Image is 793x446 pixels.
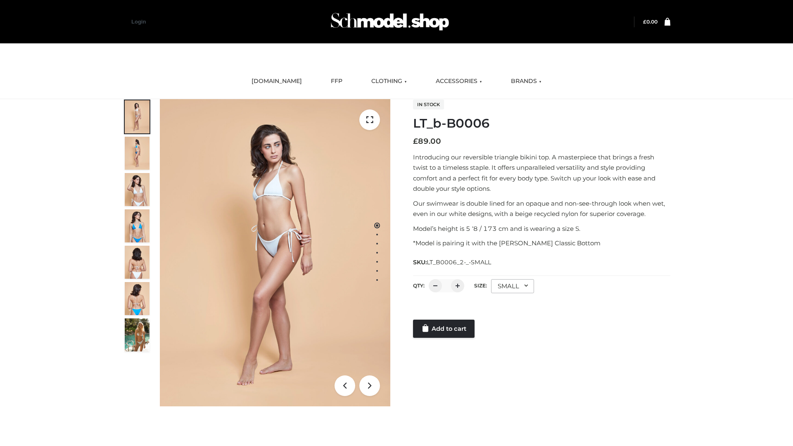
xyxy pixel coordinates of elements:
[245,72,308,90] a: [DOMAIN_NAME]
[413,137,418,146] span: £
[413,198,670,219] p: Our swimwear is double lined for an opaque and non-see-through look when wet, even in our white d...
[125,209,150,242] img: ArielClassicBikiniTop_CloudNine_AzureSky_OW114ECO_4-scaled.jpg
[643,19,658,25] a: £0.00
[413,137,441,146] bdi: 89.00
[413,152,670,194] p: Introducing our reversible triangle bikini top. A masterpiece that brings a fresh twist to a time...
[365,72,413,90] a: CLOTHING
[427,259,491,266] span: LT_B0006_2-_-SMALL
[328,5,452,38] img: Schmodel Admin 964
[125,137,150,170] img: ArielClassicBikiniTop_CloudNine_AzureSky_OW114ECO_2-scaled.jpg
[125,318,150,351] img: Arieltop_CloudNine_AzureSky2.jpg
[325,72,349,90] a: FFP
[505,72,548,90] a: BRANDS
[131,19,146,25] a: Login
[125,246,150,279] img: ArielClassicBikiniTop_CloudNine_AzureSky_OW114ECO_7-scaled.jpg
[643,19,658,25] bdi: 0.00
[413,320,475,338] a: Add to cart
[643,19,646,25] span: £
[491,279,534,293] div: SMALL
[160,99,390,406] img: ArielClassicBikiniTop_CloudNine_AzureSky_OW114ECO_1
[413,238,670,249] p: *Model is pairing it with the [PERSON_NAME] Classic Bottom
[413,100,444,109] span: In stock
[413,257,492,267] span: SKU:
[413,223,670,234] p: Model’s height is 5 ‘8 / 173 cm and is wearing a size S.
[125,173,150,206] img: ArielClassicBikiniTop_CloudNine_AzureSky_OW114ECO_3-scaled.jpg
[413,116,670,131] h1: LT_b-B0006
[413,282,425,289] label: QTY:
[125,100,150,133] img: ArielClassicBikiniTop_CloudNine_AzureSky_OW114ECO_1-scaled.jpg
[125,282,150,315] img: ArielClassicBikiniTop_CloudNine_AzureSky_OW114ECO_8-scaled.jpg
[474,282,487,289] label: Size:
[430,72,488,90] a: ACCESSORIES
